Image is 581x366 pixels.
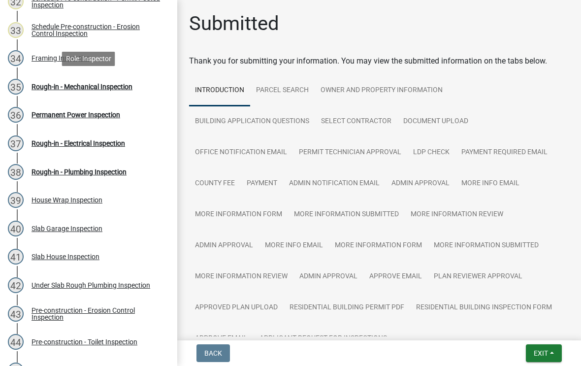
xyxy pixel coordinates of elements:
[189,137,293,168] a: Office Notification Email
[32,225,102,232] div: Slab Garage Inspection
[288,199,405,231] a: More Information Submitted
[363,261,428,293] a: Approve Email
[32,83,132,90] div: Rough-in - Mechanical Inspection
[8,221,24,236] div: 40
[329,230,428,262] a: More Information Form
[32,253,99,260] div: Slab House Inspection
[293,137,407,168] a: Permit Technician Approval
[189,292,284,324] a: Approved Plan Upload
[189,199,288,231] a: More Information Form
[189,168,241,200] a: County Fee
[62,52,115,66] div: Role: Inspector
[315,75,449,106] a: Owner and Property Information
[8,249,24,265] div: 41
[8,306,24,322] div: 43
[8,277,24,293] div: 42
[32,282,150,289] div: Under Slab Rough Plumbing Inspection
[189,261,293,293] a: More Information Review
[189,323,254,355] a: Approve Email
[32,168,127,175] div: Rough-in - Plumbing Inspection
[8,22,24,38] div: 33
[405,199,509,231] a: More Information Review
[8,192,24,208] div: 39
[428,230,545,262] a: More Information Submitted
[8,107,24,123] div: 36
[250,75,315,106] a: Parcel search
[410,292,558,324] a: Residential Building Inspection Form
[8,50,24,66] div: 34
[8,79,24,95] div: 35
[32,197,102,203] div: House Wrap Inspection
[189,106,315,137] a: Building Application Questions
[204,349,222,357] span: Back
[293,261,363,293] a: Admin Approval
[8,334,24,350] div: 44
[189,230,259,262] a: Admin Approval
[32,55,91,62] div: Framing Inspection
[196,344,230,362] button: Back
[241,168,283,200] a: Payment
[189,75,250,106] a: Introduction
[534,349,548,357] span: Exit
[32,111,120,118] div: Permanent Power Inspection
[254,323,393,355] a: Applicant Request for Inspections
[284,292,410,324] a: Residential Building Permit PDF
[455,168,525,200] a: More Info Email
[259,230,329,262] a: More Info Email
[407,137,455,168] a: LDP Check
[32,307,161,321] div: Pre-construction - Erosion Control Inspection
[189,55,569,67] div: Thank you for submitting your information. You may view the submitted information on the tabs below.
[397,106,474,137] a: Document Upload
[526,344,562,362] button: Exit
[189,12,279,35] h1: Submitted
[455,137,553,168] a: Payment Required Email
[8,164,24,180] div: 38
[32,23,161,37] div: Schedule Pre-construction - Erosion Control Inspection
[315,106,397,137] a: Select contractor
[32,338,137,345] div: Pre-construction - Toilet Inspection
[386,168,455,200] a: Admin Approval
[428,261,528,293] a: Plan Reviewer Approval
[8,135,24,151] div: 37
[283,168,386,200] a: Admin Notification Email
[32,140,125,147] div: Rough-in - Electrical Inspection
